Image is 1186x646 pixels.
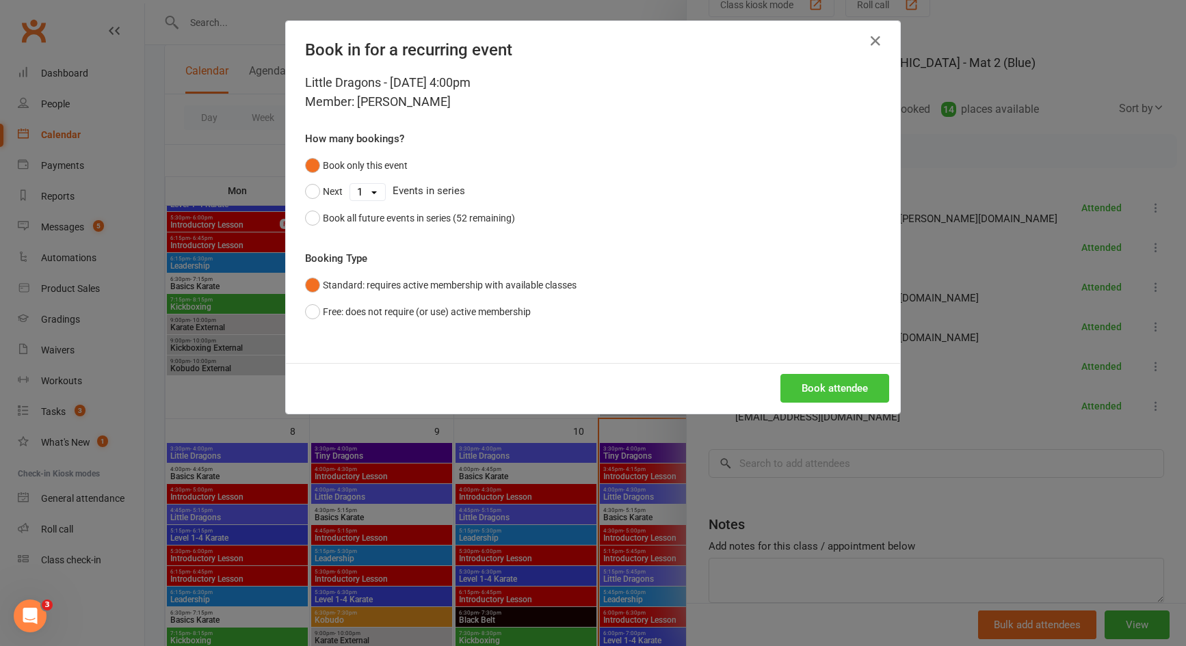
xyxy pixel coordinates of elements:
button: Book attendee [780,374,889,403]
div: Book all future events in series (52 remaining) [323,211,515,226]
h4: Book in for a recurring event [305,40,881,59]
button: Close [865,30,886,52]
iframe: Intercom live chat [14,600,47,632]
button: Book all future events in series (52 remaining) [305,205,515,231]
span: 3 [42,600,53,610]
div: Events in series [305,178,881,204]
button: Next [305,178,343,204]
label: Booking Type [305,250,367,267]
div: Little Dragons - [DATE] 4:00pm Member: [PERSON_NAME] [305,73,881,111]
button: Book only this event [305,152,408,178]
label: How many bookings? [305,131,404,147]
button: Standard: requires active membership with available classes [305,272,577,298]
button: Free: does not require (or use) active membership [305,299,531,325]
